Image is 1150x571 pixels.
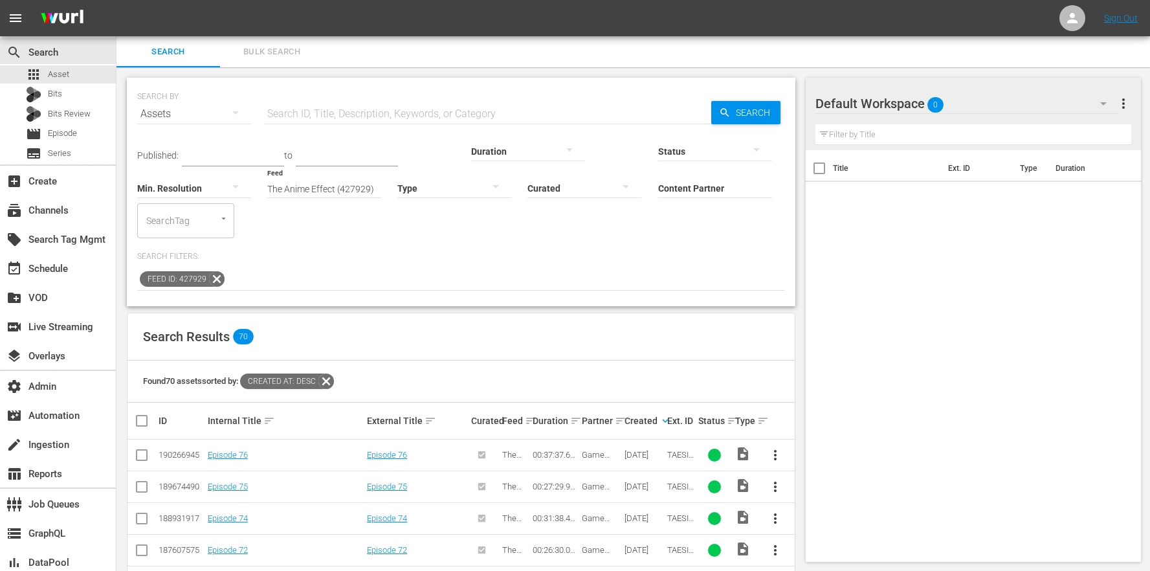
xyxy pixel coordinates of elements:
span: Schedule [6,261,22,276]
span: The Anime Effect [502,482,526,511]
span: Episode [48,127,77,140]
span: Game Show Network [582,450,612,479]
th: Type [1012,150,1048,186]
button: Search [711,101,780,124]
span: sort [570,415,582,427]
span: Video [735,446,751,462]
span: more_vert [768,543,783,558]
span: TAESIM0075 [667,482,694,501]
span: Search Tag Mgmt [6,232,22,247]
span: Game Show Network [582,513,612,543]
span: Asset [48,68,69,81]
div: [DATE] [625,450,663,460]
span: Overlays [6,348,22,364]
span: Search [124,45,212,60]
span: The Anime Effect [502,450,526,479]
div: Assets [137,96,251,132]
span: sort [615,415,626,427]
span: Bulk Search [228,45,316,60]
span: TAESIM0074 [667,513,694,533]
button: more_vert [760,503,791,534]
p: Search Filters: [137,251,785,262]
div: 00:31:38.430 [533,513,578,523]
div: Bits [26,87,41,102]
span: Game Show Network [582,482,612,511]
span: keyboard_arrow_down [659,415,671,427]
span: Video [735,541,751,557]
img: ans4CAIJ8jUAAAAAAAAAAAAAAAAAAAAAAAAgQb4GAAAAAAAAAAAAAAAAAAAAAAAAJMjXAAAAAAAAAAAAAAAAAAAAAAAAgAT5G... [31,3,93,34]
div: External Title [367,413,467,429]
div: Bits Review [26,106,41,122]
div: [DATE] [625,482,663,491]
span: The Anime Effect [502,513,526,543]
div: Default Workspace [815,85,1119,122]
span: Channels [6,203,22,218]
div: 188931917 [159,513,204,523]
span: to [284,150,293,161]
div: Partner [582,413,621,429]
span: more_vert [768,479,783,495]
div: Feed [502,413,529,429]
div: Curated [471,416,498,426]
span: Video [735,478,751,493]
span: Asset [26,67,41,82]
span: 70 [233,329,254,344]
span: sort [727,415,738,427]
a: Episode 76 [367,450,407,460]
div: Created [625,413,663,429]
div: 00:37:37.622 [533,450,578,460]
span: Video [735,509,751,525]
span: Live Streaming [6,319,22,335]
span: Published: [137,150,179,161]
span: more_vert [1116,96,1131,111]
a: Episode 76 [208,450,248,460]
span: sort [525,415,536,427]
div: Ext. ID [667,416,694,426]
div: 187607575 [159,545,204,555]
a: Episode 75 [367,482,407,491]
button: more_vert [760,440,791,471]
div: 190266945 [159,450,204,460]
span: Reports [6,466,22,482]
span: Found 70 assets sorted by: [143,376,334,386]
div: Status [698,413,731,429]
button: Open [217,212,230,225]
div: [DATE] [625,545,663,555]
a: Episode 74 [208,513,248,523]
span: VOD [6,290,22,306]
th: Ext. ID [940,150,1012,186]
button: more_vert [1116,88,1131,119]
span: Series [26,146,41,161]
span: menu [8,10,23,26]
span: Created At: desc [240,374,318,389]
span: DataPool [6,555,22,570]
span: Search [731,101,780,124]
a: Episode 72 [367,545,407,555]
span: sort [425,415,436,427]
div: 00:26:30.022 [533,545,578,555]
div: 00:27:29.962 [533,482,578,491]
a: Episode 74 [367,513,407,523]
span: Search [6,45,22,60]
span: more_vert [768,447,783,463]
a: Sign Out [1104,13,1138,23]
th: Title [833,150,941,186]
span: Episode [26,126,41,142]
span: TAESIM0072 [667,545,694,565]
button: more_vert [760,535,791,566]
a: Episode 72 [208,545,248,555]
span: Search Results [143,329,230,344]
span: Admin [6,379,22,394]
button: more_vert [760,471,791,502]
div: Duration [533,413,578,429]
span: Bits Review [48,107,91,120]
span: TAESIM0076 [667,450,694,469]
span: Job Queues [6,497,22,512]
span: more_vert [768,511,783,526]
div: 189674490 [159,482,204,491]
span: Feed ID: 427929 [140,271,209,287]
span: Create [6,174,22,189]
div: Internal Title [208,413,363,429]
span: sort [263,415,275,427]
div: [DATE] [625,513,663,523]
